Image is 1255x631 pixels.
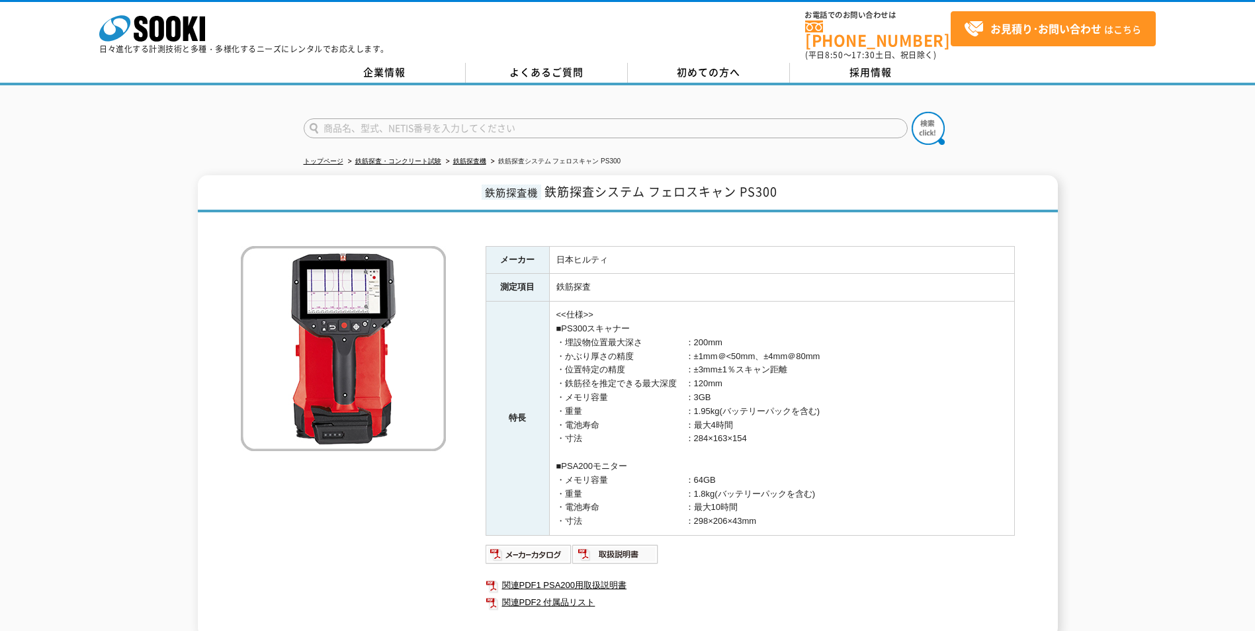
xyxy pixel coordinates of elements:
[304,118,908,138] input: 商品名、型式、NETIS番号を入力してください
[790,63,952,83] a: 採用情報
[304,157,343,165] a: トップページ
[825,49,844,61] span: 8:50
[486,552,572,562] a: メーカーカタログ
[851,49,875,61] span: 17:30
[99,45,389,53] p: 日々進化する計測技術と多種・多様化するニーズにレンタルでお応えします。
[488,155,621,169] li: 鉄筋探査システム フェロスキャン PS300
[241,246,446,451] img: 鉄筋探査システム フェロスキャン PS300
[549,246,1014,274] td: 日本ヒルティ
[805,11,951,19] span: お電話でのお問い合わせは
[466,63,628,83] a: よくあるご質問
[549,302,1014,536] td: <<仕様>> ■PS300スキャナー ・埋設物位置最大深さ ：200mm ・かぶり厚さの精度 ：±1mm＠<50mm、±4mm＠80mm ・位置特定の精度 ：±3mm±1％スキャン距離 ・鉄筋径...
[572,544,659,565] img: 取扱説明書
[951,11,1156,46] a: お見積り･お問い合わせはこちら
[572,552,659,562] a: 取扱説明書
[486,274,549,302] th: 測定項目
[486,544,572,565] img: メーカーカタログ
[482,185,541,200] span: 鉄筋探査機
[990,21,1102,36] strong: お見積り･お問い合わせ
[486,577,1015,594] a: 関連PDF1 PSA200用取扱説明書
[486,302,549,536] th: 特長
[355,157,441,165] a: 鉄筋探査・コンクリート試験
[549,274,1014,302] td: 鉄筋探査
[453,157,486,165] a: 鉄筋探査機
[805,21,951,48] a: [PHONE_NUMBER]
[486,594,1015,611] a: 関連PDF2 付属品リスト
[677,65,740,79] span: 初めての方へ
[805,49,936,61] span: (平日 ～ 土日、祝日除く)
[544,183,777,200] span: 鉄筋探査システム フェロスキャン PS300
[486,246,549,274] th: メーカー
[912,112,945,145] img: btn_search.png
[628,63,790,83] a: 初めての方へ
[964,19,1141,39] span: はこちら
[304,63,466,83] a: 企業情報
